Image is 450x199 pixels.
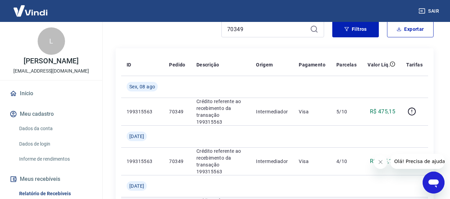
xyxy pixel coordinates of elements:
p: 199315563 [127,158,158,165]
p: Visa [299,158,325,165]
p: 199315563 [127,108,158,115]
p: Descrição [196,61,219,68]
span: [DATE] [129,133,144,140]
p: Crédito referente ao recebimento da transação 199315563 [196,98,245,125]
img: Vindi [8,0,53,21]
button: Filtros [332,21,379,37]
iframe: Fechar mensagem [374,155,387,169]
p: Origem [256,61,273,68]
a: Início [8,86,94,101]
button: Sair [417,5,442,17]
button: Meus recebíveis [8,172,94,187]
button: Meu cadastro [8,107,94,122]
p: Intermediador [256,158,288,165]
p: [EMAIL_ADDRESS][DOMAIN_NAME] [13,67,89,75]
a: Informe de rendimentos [16,152,94,166]
span: Sex, 08 ago [129,83,155,90]
input: Busque pelo número do pedido [227,24,307,34]
p: Crédito referente ao recebimento da transação 199315563 [196,148,245,175]
p: 5/10 [336,108,357,115]
iframe: Botão para abrir a janela de mensagens [423,172,445,194]
div: L [38,27,65,55]
p: Parcelas [336,61,357,68]
p: R$ 475,15 [370,108,396,116]
p: Valor Líq. [368,61,390,68]
iframe: Mensagem da empresa [390,154,445,169]
p: Intermediador [256,108,288,115]
a: Dados da conta [16,122,94,136]
p: R$ 475,15 [370,157,396,165]
p: 4/10 [336,158,357,165]
p: [PERSON_NAME] [24,58,78,65]
p: Pedido [169,61,185,68]
span: [DATE] [129,183,144,189]
a: Dados de login [16,137,94,151]
button: Exportar [387,21,434,37]
span: Olá! Precisa de ajuda? [4,5,57,10]
p: Visa [299,108,325,115]
p: Tarifas [406,61,423,68]
p: 70349 [169,158,185,165]
p: Pagamento [299,61,325,68]
p: 70349 [169,108,185,115]
p: ID [127,61,131,68]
